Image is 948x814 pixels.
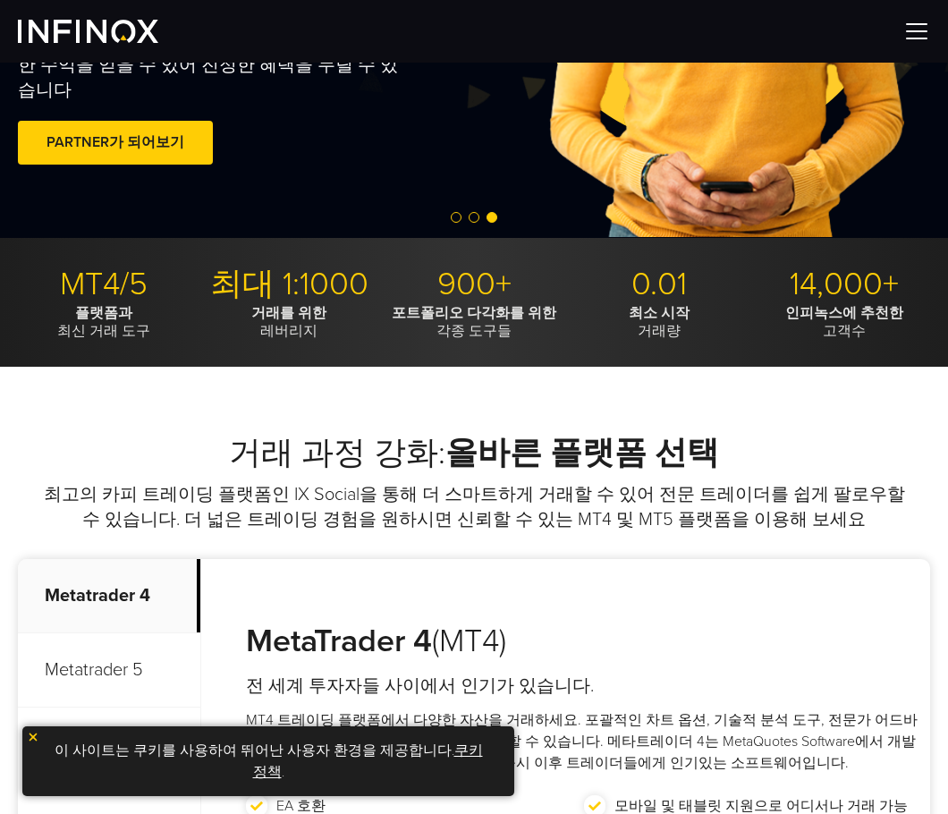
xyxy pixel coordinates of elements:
[758,265,930,304] p: 14,000+
[251,304,326,322] strong: 거래를 위한
[18,304,190,340] p: 최신 거래 도구
[246,622,921,661] h3: (MT4)
[388,265,560,304] p: 900+
[18,28,404,103] p: 맞춤형 보수 계획과 전용 계정 관리를 통해 우수한 수익을 얻을 수 있어 진정한 혜택을 누릴 수 있습니다
[445,434,719,472] strong: 올바른 플랫폼 선택
[629,304,690,322] strong: 최소 시작
[573,304,745,340] p: 거래량
[785,304,903,322] strong: 인피녹스에 추천한
[203,265,375,304] p: 최대 1:1000
[392,304,556,322] strong: 포트폴리오 다각화를 위한
[758,304,930,340] p: 고객수
[487,212,497,223] span: Go to slide 3
[246,674,921,699] h4: 전 세계 투자자들 사이에서 인기가 있습니다.
[40,482,908,532] p: 최고의 카피 트레이딩 플랫폼인 IX Social을 통해 더 스마트하게 거래할 수 있어 전문 트레이더를 쉽게 팔로우할 수 있습니다. 더 넓은 트레이딩 경험을 원하시면 신뢰할 수...
[18,559,200,633] p: Metatrader 4
[27,731,39,743] img: yellow close icon
[469,212,479,223] span: Go to slide 2
[18,633,200,708] p: Metatrader 5
[203,304,375,340] p: 레버리지
[246,709,921,774] p: MT4 트레이딩 플랫폼에서 다양한 자산을 거래하세요. 포괄적인 차트 옵션, 기술적 분석 도구, 전문가 어드바이저를 통한 알고리즘 트레이딩 등을 이용할 수 있습니다. 메타트레이...
[451,212,461,223] span: Go to slide 1
[18,121,213,165] a: PARTNER가 되어보기
[18,265,190,304] p: MT4/5
[573,265,745,304] p: 0.01
[388,304,560,340] p: 각종 도구들
[31,735,505,787] p: 이 사이트는 쿠키를 사용하여 뛰어난 사용자 환경을 제공합니다. .
[75,304,132,322] strong: 플랫폼과
[246,622,432,660] strong: MetaTrader 4
[18,434,930,473] h2: 거래 과정 강화:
